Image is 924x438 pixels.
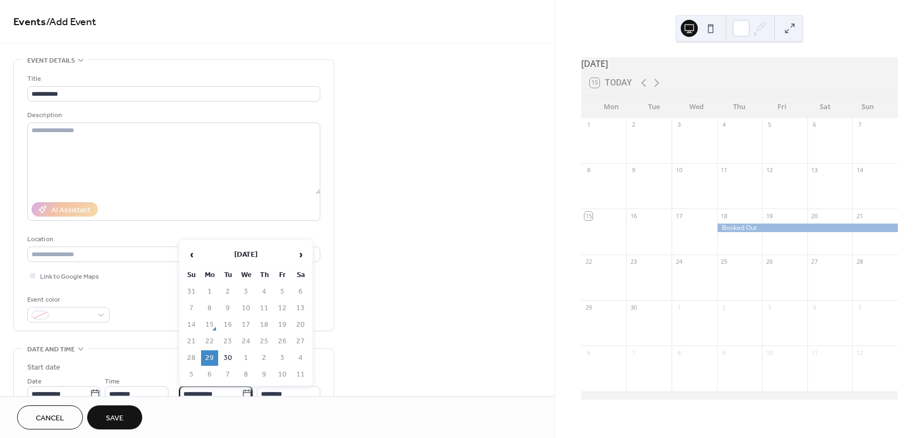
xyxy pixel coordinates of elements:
[237,367,255,382] td: 8
[237,301,255,316] td: 10
[675,96,718,118] div: Wed
[201,317,218,333] td: 15
[811,349,819,357] div: 11
[584,349,592,357] div: 6
[274,267,291,283] th: Fr
[765,303,773,311] div: 3
[237,267,255,283] th: We
[274,350,291,366] td: 3
[256,301,273,316] td: 11
[256,317,273,333] td: 18
[201,284,218,299] td: 1
[106,413,124,424] span: Save
[856,303,864,311] div: 5
[584,121,592,129] div: 1
[811,121,819,129] div: 6
[292,301,309,316] td: 13
[584,166,592,174] div: 8
[237,334,255,349] td: 24
[274,284,291,299] td: 5
[856,166,864,174] div: 14
[256,334,273,349] td: 25
[675,121,683,129] div: 3
[761,96,804,118] div: Fri
[720,258,728,266] div: 25
[256,284,273,299] td: 4
[629,212,637,220] div: 16
[274,367,291,382] td: 10
[717,224,898,233] div: Booked Out
[675,166,683,174] div: 10
[27,362,60,373] div: Start date
[105,376,120,387] span: Time
[846,96,889,118] div: Sun
[274,317,291,333] td: 19
[811,166,819,174] div: 13
[584,212,592,220] div: 15
[718,96,761,118] div: Thu
[581,57,898,70] div: [DATE]
[219,334,236,349] td: 23
[765,166,773,174] div: 12
[292,317,309,333] td: 20
[183,301,200,316] td: 7
[629,121,637,129] div: 2
[720,166,728,174] div: 11
[87,405,142,429] button: Save
[27,344,75,355] span: Date and time
[856,349,864,357] div: 12
[17,405,83,429] button: Cancel
[720,212,728,220] div: 18
[219,267,236,283] th: Tu
[274,334,291,349] td: 26
[219,284,236,299] td: 2
[856,258,864,266] div: 28
[27,376,42,387] span: Date
[219,301,236,316] td: 9
[274,301,291,316] td: 12
[856,212,864,220] div: 21
[584,258,592,266] div: 22
[46,12,96,33] span: / Add Event
[27,294,107,305] div: Event color
[720,121,728,129] div: 4
[292,350,309,366] td: 4
[183,284,200,299] td: 31
[675,303,683,311] div: 1
[292,367,309,382] td: 11
[856,121,864,129] div: 7
[811,212,819,220] div: 20
[13,12,46,33] a: Events
[27,55,75,66] span: Event details
[633,96,675,118] div: Tue
[765,258,773,266] div: 26
[292,244,309,265] span: ›
[720,303,728,311] div: 2
[183,317,200,333] td: 14
[765,121,773,129] div: 5
[219,367,236,382] td: 7
[237,350,255,366] td: 1
[183,244,199,265] span: ‹
[256,350,273,366] td: 2
[292,334,309,349] td: 27
[183,267,200,283] th: Su
[765,212,773,220] div: 19
[219,317,236,333] td: 16
[675,212,683,220] div: 17
[201,267,218,283] th: Mo
[201,367,218,382] td: 6
[629,258,637,266] div: 23
[675,258,683,266] div: 24
[237,317,255,333] td: 17
[629,349,637,357] div: 7
[201,334,218,349] td: 22
[590,96,633,118] div: Mon
[629,303,637,311] div: 30
[27,110,318,121] div: Description
[256,367,273,382] td: 9
[675,349,683,357] div: 8
[201,301,218,316] td: 8
[765,349,773,357] div: 10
